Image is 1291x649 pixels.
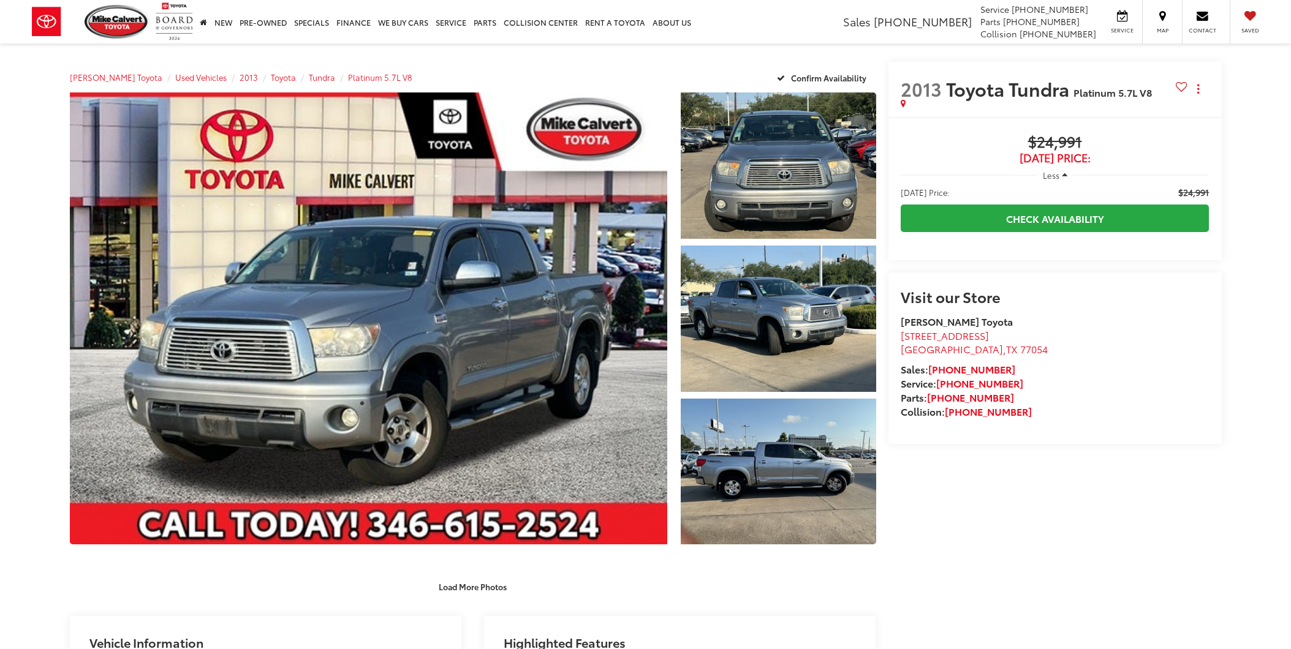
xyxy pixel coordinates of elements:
button: Actions [1187,78,1209,99]
span: Platinum 5.7L V8 [1073,85,1152,99]
span: [PHONE_NUMBER] [1003,15,1080,28]
button: Load More Photos [430,576,515,597]
span: [GEOGRAPHIC_DATA] [901,342,1003,356]
strong: Parts: [901,390,1014,404]
span: [DATE] Price: [901,152,1210,164]
img: 2013 Toyota Tundra Platinum 5.7L V8 [679,244,878,393]
strong: Sales: [901,362,1015,376]
span: Service [1108,26,1136,34]
h2: Vehicle Information [89,636,203,649]
a: [STREET_ADDRESS] [GEOGRAPHIC_DATA],TX 77054 [901,328,1048,356]
span: [PHONE_NUMBER] [874,13,972,29]
img: 2013 Toyota Tundra Platinum 5.7L V8 [64,90,673,547]
a: [PHONE_NUMBER] [927,390,1014,404]
span: [PHONE_NUMBER] [1012,3,1088,15]
a: Expand Photo 1 [681,92,876,239]
a: [PHONE_NUMBER] [936,376,1023,390]
a: Check Availability [901,204,1210,232]
span: Map [1149,26,1176,34]
span: [PHONE_NUMBER] [1020,28,1096,40]
strong: [PERSON_NAME] Toyota [901,314,1013,328]
a: 2013 [240,72,258,83]
span: $24,991 [1178,186,1209,198]
a: [PERSON_NAME] Toyota [70,72,162,83]
span: Saved [1236,26,1263,34]
span: Contact [1189,26,1216,34]
h2: Highlighted Features [504,636,626,649]
button: Confirm Availability [770,67,876,88]
a: Expand Photo 2 [681,246,876,392]
a: [PHONE_NUMBER] [945,404,1032,418]
span: Confirm Availability [791,72,866,83]
span: , [901,342,1048,356]
span: 2013 [901,75,942,102]
strong: Service: [901,376,1023,390]
span: TX [1006,342,1018,356]
span: Service [980,3,1009,15]
a: Platinum 5.7L V8 [348,72,412,83]
span: Collision [980,28,1017,40]
img: 2013 Toyota Tundra Platinum 5.7L V8 [679,397,878,546]
span: Less [1043,170,1059,181]
a: [PHONE_NUMBER] [928,362,1015,376]
h2: Visit our Store [901,288,1210,304]
img: Mike Calvert Toyota [85,5,150,39]
strong: Collision: [901,404,1032,418]
button: Less [1037,164,1073,186]
span: Sales [843,13,871,29]
img: 2013 Toyota Tundra Platinum 5.7L V8 [679,91,878,240]
span: Parts [980,15,1001,28]
a: Expand Photo 0 [70,92,668,544]
span: [DATE] Price: [901,186,950,198]
a: Expand Photo 3 [681,399,876,545]
span: $24,991 [901,133,1210,152]
span: 77054 [1020,342,1048,356]
span: Toyota Tundra [946,75,1073,102]
span: [STREET_ADDRESS] [901,328,989,342]
span: dropdown dots [1197,84,1199,94]
a: Used Vehicles [175,72,227,83]
a: Tundra [309,72,335,83]
a: Toyota [271,72,296,83]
